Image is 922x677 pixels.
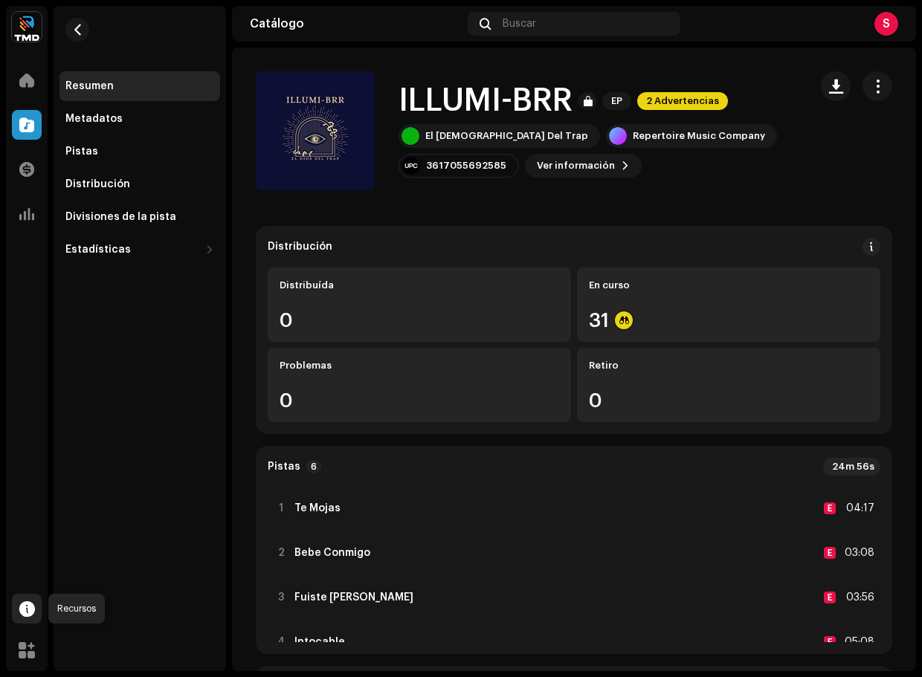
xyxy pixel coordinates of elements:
div: Estadísticas [65,244,131,256]
div: 03:08 [842,544,874,562]
div: Pistas [65,146,98,158]
re-m-nav-item: Metadatos [59,104,220,134]
button: Ver información [525,154,642,178]
p-badge: 6 [306,460,321,473]
strong: Pistas [268,461,300,473]
div: El [DEMOGRAPHIC_DATA] Del Trap [425,130,588,142]
strong: Te Mojas [294,502,341,514]
div: Distribución [65,178,130,190]
div: Problemas [280,360,559,372]
div: E [824,592,836,603]
div: Retiro [589,360,868,372]
div: Divisiones de la pista [65,211,176,223]
span: EP [602,92,631,110]
strong: Fuiste [PERSON_NAME] [294,592,413,603]
re-m-nav-item: Distribución [59,169,220,199]
div: 24m 56s [823,458,880,476]
div: En curso [589,279,868,291]
div: 04:17 [842,499,874,517]
div: E [824,502,836,514]
div: Distribuída [280,279,559,291]
div: 05:08 [842,633,874,651]
span: Ver información [537,151,615,181]
re-m-nav-item: Resumen [59,71,220,101]
div: S [874,12,898,36]
strong: Bebe Conmigo [294,547,370,559]
div: Catálogo [250,18,462,30]
re-m-nav-item: Divisiones de la pista [59,202,220,232]
div: 03:56 [842,589,874,606]
re-m-nav-item: Pistas [59,137,220,166]
div: Repertoire Music Company [633,130,765,142]
img: 622bc8f8-b98b-49b5-8c6c-3a84fb01c0a0 [12,12,42,42]
div: Metadatos [65,113,123,125]
span: 2 Advertencias [637,92,728,110]
strong: Intocable [294,636,345,648]
div: 3617055692585 [426,160,506,172]
h1: ILLUMI-BRR [399,84,573,118]
div: Distribución [268,241,332,253]
div: E [824,547,836,559]
span: Buscar [503,18,536,30]
div: E [824,636,836,648]
re-m-nav-dropdown: Estadísticas [59,235,220,265]
div: Resumen [65,80,114,92]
